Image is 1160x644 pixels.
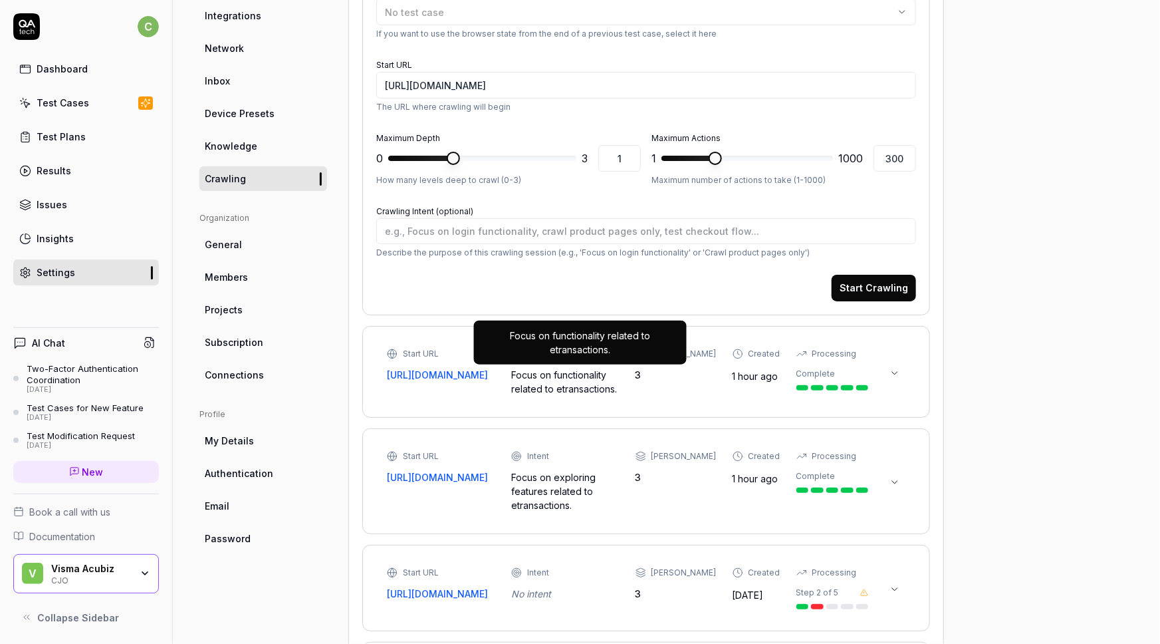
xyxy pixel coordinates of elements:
[636,587,717,601] div: 3
[13,554,159,594] button: VVisma AcubizCJO
[51,574,131,585] div: CJO
[482,329,679,357] div: Focus on functionality related to etransactions.
[205,499,229,513] span: Email
[37,198,67,212] div: Issues
[511,470,620,512] div: Focus on exploring features related to etransactions.
[37,96,89,110] div: Test Cases
[376,174,641,186] p: How many levels deep to crawl (0-3)
[403,348,439,360] div: Start URL
[205,172,246,186] span: Crawling
[27,402,144,413] div: Test Cases for New Feature
[636,470,717,484] div: 3
[205,466,273,480] span: Authentication
[387,470,495,484] a: [URL][DOMAIN_NAME]
[29,530,95,544] span: Documentation
[376,28,916,40] p: If you want to use the browser state from the end of a previous test case, select it here
[651,567,717,579] div: [PERSON_NAME]
[812,450,857,462] div: Processing
[733,589,764,601] time: [DATE]
[13,530,159,544] a: Documentation
[385,7,444,18] span: No test case
[199,297,327,322] a: Projects
[205,9,261,23] span: Integrations
[582,150,588,166] span: 3
[13,363,159,394] a: Two-Factor Authentication Coordination[DATE]
[403,450,439,462] div: Start URL
[205,270,248,284] span: Members
[733,371,778,382] time: 1 hour ago
[27,413,144,422] div: [DATE]
[199,265,327,289] a: Members
[205,41,244,55] span: Network
[199,212,327,224] div: Organization
[22,563,43,584] span: V
[387,368,495,382] a: [URL][DOMAIN_NAME]
[51,563,131,575] div: Visma Acubiz
[37,232,74,245] div: Insights
[199,36,327,61] a: Network
[199,232,327,257] a: General
[199,166,327,191] a: Crawling
[199,428,327,453] a: My Details
[29,505,110,519] span: Book a call with us
[403,567,439,579] div: Start URL
[376,247,916,259] p: Describe the purpose of this crawling session (e.g., 'Focus on login functionality' or 'Crawl pro...
[138,13,159,40] button: c
[13,158,159,184] a: Results
[199,408,327,420] div: Profile
[376,133,440,143] label: Maximum Depth
[511,368,620,396] div: Focus on functionality related to etransactions.
[376,150,383,166] span: 0
[27,363,159,385] div: Two-Factor Authentication Coordination
[205,335,263,349] span: Subscription
[13,90,159,116] a: Test Cases
[199,134,327,158] a: Knowledge
[13,259,159,285] a: Settings
[205,434,254,448] span: My Details
[749,348,780,360] div: Created
[27,385,159,395] div: [DATE]
[37,130,86,144] div: Test Plans
[832,275,916,301] button: Start Crawling
[651,133,721,143] label: Maximum Actions
[13,604,159,631] button: Collapse Sidebar
[199,69,327,93] a: Inbox
[13,192,159,218] a: Issues
[838,150,863,166] span: 1000
[376,60,412,70] label: Start URL
[199,363,327,387] a: Connections
[37,62,88,76] div: Dashboard
[205,238,242,251] span: General
[32,336,65,350] h4: AI Chat
[82,465,104,479] span: New
[37,265,75,279] div: Settings
[205,532,251,546] span: Password
[205,303,243,317] span: Projects
[749,567,780,579] div: Created
[376,101,916,113] p: The URL where crawling will begin
[37,611,119,625] span: Collapse Sidebar
[651,174,916,186] p: Maximum number of actions to take (1-1000)
[13,505,159,519] a: Book a call with us
[812,348,857,360] div: Processing
[205,139,257,153] span: Knowledge
[199,101,327,126] a: Device Presets
[527,450,549,462] div: Intent
[812,567,857,579] div: Processing
[733,473,778,484] time: 1 hour ago
[205,74,230,88] span: Inbox
[199,494,327,518] a: Email
[13,402,159,422] a: Test Cases for New Feature[DATE]
[13,56,159,82] a: Dashboard
[199,526,327,551] a: Password
[511,587,620,601] div: No intent
[651,450,717,462] div: [PERSON_NAME]
[376,206,473,216] label: Crawling Intent (optional)
[749,450,780,462] div: Created
[796,368,836,380] div: Complete
[13,461,159,483] a: New
[13,226,159,251] a: Insights
[376,72,916,98] input: https://eurocardnrt02-uat.acubiz.com/
[651,150,656,166] span: 1
[199,461,327,486] a: Authentication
